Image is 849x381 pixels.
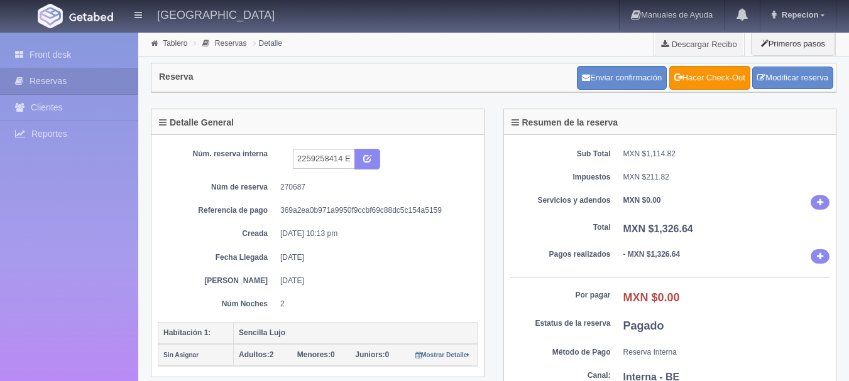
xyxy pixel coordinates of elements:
[280,299,468,309] dd: 2
[510,347,611,358] dt: Método de Pago
[159,72,194,82] h4: Reserva
[510,370,611,381] dt: Canal:
[415,351,470,358] small: Mostrar Detalle
[239,350,270,359] strong: Adultos:
[510,195,611,206] dt: Servicios y adendos
[280,182,468,193] dd: 270687
[167,276,268,286] dt: [PERSON_NAME]
[623,347,830,358] dd: Reserva Interna
[280,205,468,216] dd: 369a2ea0b971a9950f9ccbf69c88dc5c154a5159
[167,252,268,263] dt: Fecha Llegada
[779,10,819,19] span: Repecion
[167,205,268,216] dt: Referencia de pago
[167,182,268,193] dt: Núm de reserva
[215,39,247,48] a: Reservas
[355,350,389,359] span: 0
[167,149,268,159] dt: Núm. reserva interna
[510,290,611,301] dt: Por pagar
[355,350,385,359] strong: Juniors:
[510,318,611,329] dt: Estatus de la reserva
[669,66,750,90] a: Hacer Check-Out
[157,6,275,22] h4: [GEOGRAPHIC_DATA]
[751,31,835,56] button: Primeros pasos
[752,67,833,90] a: Modificar reserva
[167,228,268,239] dt: Creada
[415,350,470,359] a: Mostrar Detalle
[623,319,664,332] b: Pagado
[38,4,63,28] img: Getabed
[159,118,234,127] h4: Detalle General
[234,322,478,344] th: Sencilla Lujo
[623,149,830,159] dd: MXN $1,114.82
[163,328,211,337] b: Habitación 1:
[510,249,611,260] dt: Pagos realizados
[654,31,744,56] a: Descargar Recibo
[250,37,285,49] li: Detalle
[623,172,830,183] dd: MXN $211.82
[512,118,618,127] h4: Resumen de la reserva
[623,291,680,304] b: MXN $0.00
[297,350,331,359] strong: Menores:
[623,250,681,259] b: - MXN $1,326.64
[297,350,335,359] span: 0
[163,351,199,358] small: Sin Asignar
[69,12,113,21] img: Getabed
[623,223,693,234] b: MXN $1,326.64
[577,66,667,90] button: Enviar confirmación
[163,39,187,48] a: Tablero
[510,149,611,159] dt: Sub Total
[510,172,611,183] dt: Impuestos
[623,196,661,205] b: MXN $0.00
[239,350,273,359] span: 2
[167,299,268,309] dt: Núm Noches
[280,252,468,263] dd: [DATE]
[510,222,611,233] dt: Total
[280,228,468,239] dd: [DATE] 10:13 pm
[280,276,468,286] dd: [DATE]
